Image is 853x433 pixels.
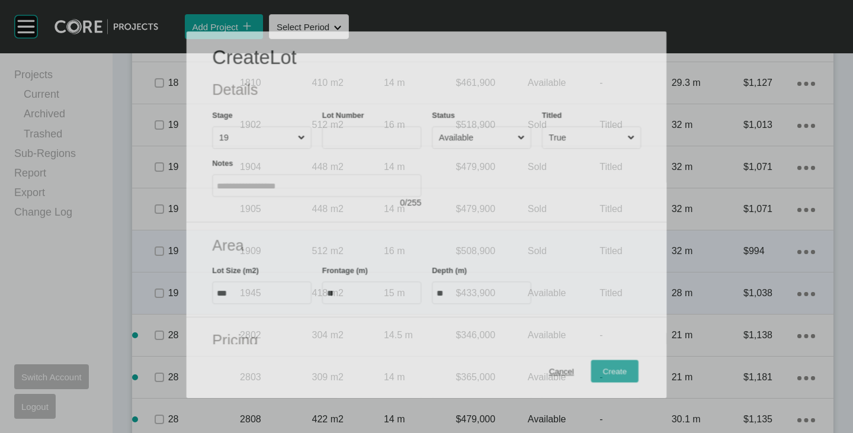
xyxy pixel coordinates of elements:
h1: Create Lot [212,44,641,71]
div: / 255 [212,197,421,209]
label: Depth (m) [432,266,467,274]
span: 0 [400,198,405,207]
button: Cancel [537,360,586,383]
span: Create [602,367,627,376]
label: Titled [542,111,562,119]
span: Close menu... [296,127,306,148]
input: True [547,127,626,148]
span: Close menu... [515,127,526,148]
h2: Details [212,80,641,101]
label: Lot Size (m2) [212,266,258,274]
label: Stage [212,111,232,119]
h2: Pricing [212,331,641,351]
h2: Area [212,235,641,256]
input: Available [437,127,515,148]
label: Status [432,111,455,119]
input: 19 [217,127,296,148]
span: Cancel [549,367,573,376]
label: Lot Number [322,111,364,119]
label: Notes [212,159,233,167]
button: Create [591,360,638,383]
label: Frontage (m) [322,266,367,274]
span: Close menu... [625,127,636,148]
